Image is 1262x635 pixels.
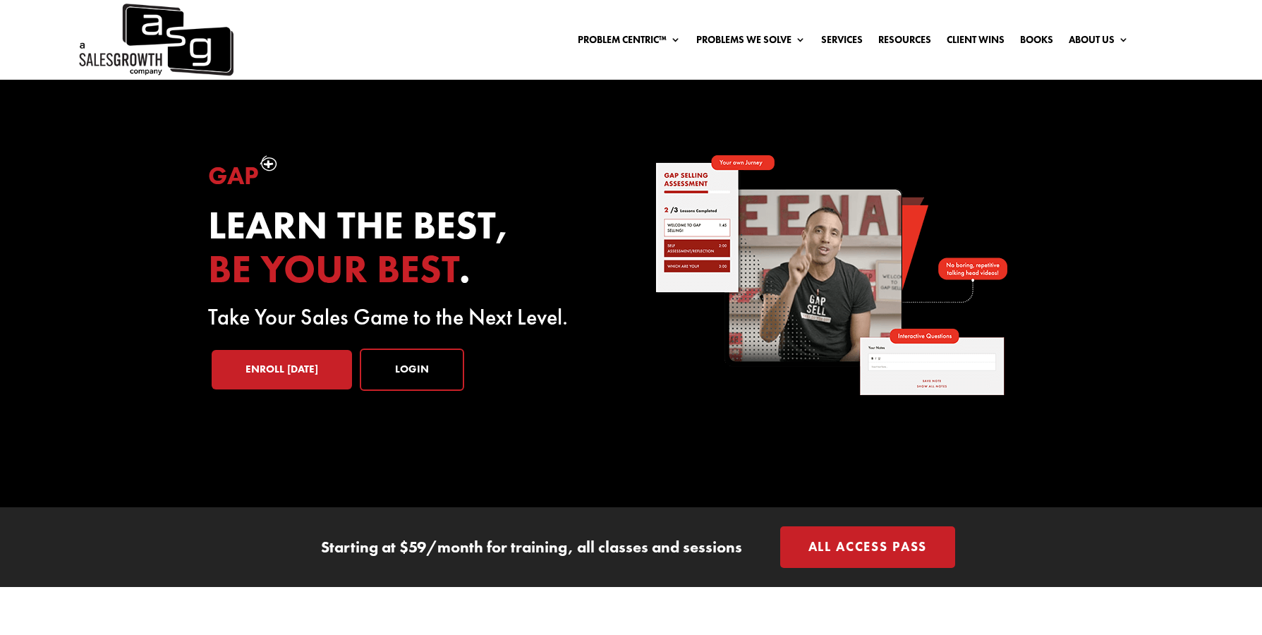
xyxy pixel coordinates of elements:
[208,204,608,298] h2: Learn the best, .
[212,350,352,389] a: Enroll [DATE]
[208,159,259,192] span: Gap
[578,35,681,50] a: Problem Centric™
[360,349,464,391] a: Login
[947,35,1005,50] a: Client Wins
[260,155,277,171] img: plus-symbol-white
[208,243,459,294] span: be your best
[655,155,1007,395] img: self-paced-sales-course-online
[821,35,863,50] a: Services
[878,35,931,50] a: Resources
[780,526,956,568] a: All Access Pass
[208,309,608,326] p: Take Your Sales Game to the Next Level.
[1069,35,1129,50] a: About Us
[696,35,806,50] a: Problems We Solve
[1020,35,1053,50] a: Books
